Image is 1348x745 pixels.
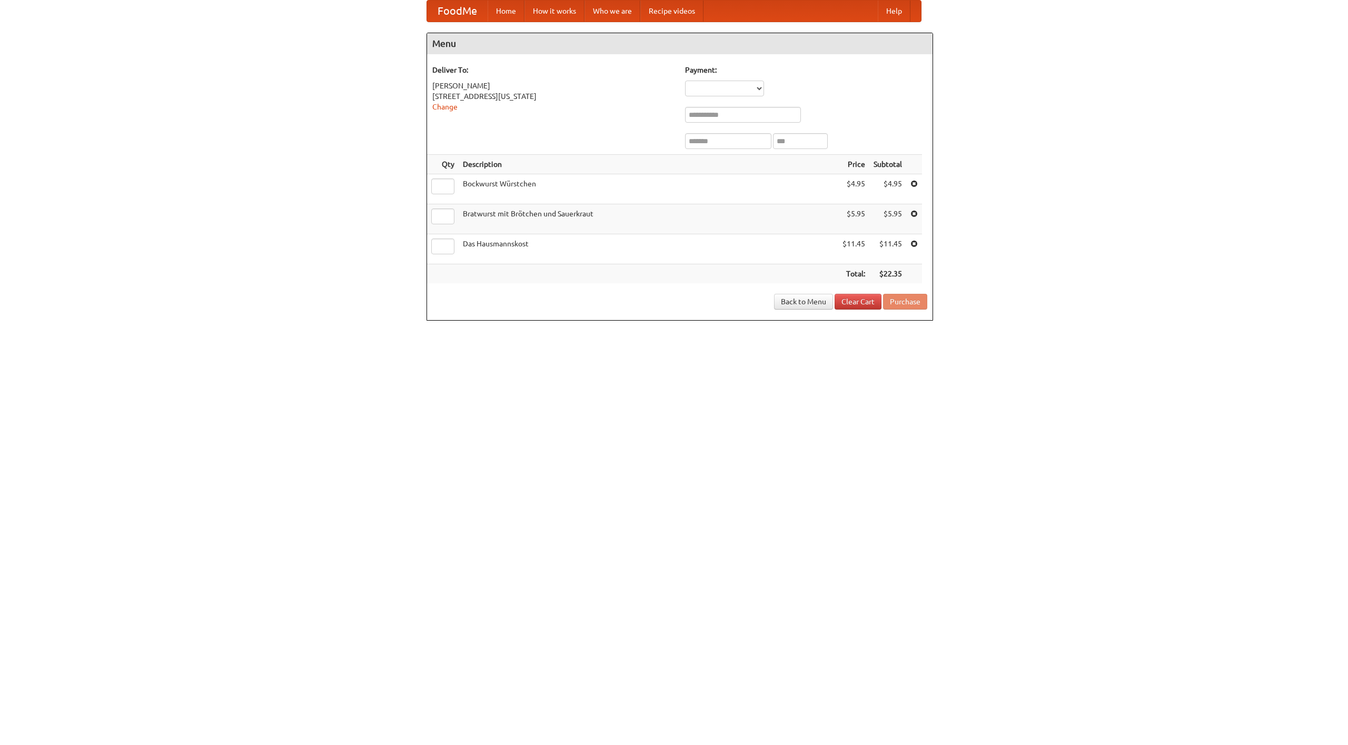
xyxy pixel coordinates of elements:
[878,1,910,22] a: Help
[869,204,906,234] td: $5.95
[459,204,838,234] td: Bratwurst mit Brötchen und Sauerkraut
[432,103,458,111] a: Change
[838,204,869,234] td: $5.95
[459,174,838,204] td: Bockwurst Würstchen
[838,174,869,204] td: $4.95
[427,155,459,174] th: Qty
[838,234,869,264] td: $11.45
[488,1,524,22] a: Home
[427,1,488,22] a: FoodMe
[835,294,881,310] a: Clear Cart
[869,155,906,174] th: Subtotal
[432,91,675,102] div: [STREET_ADDRESS][US_STATE]
[774,294,833,310] a: Back to Menu
[432,81,675,91] div: [PERSON_NAME]
[640,1,703,22] a: Recipe videos
[883,294,927,310] button: Purchase
[869,174,906,204] td: $4.95
[432,65,675,75] h5: Deliver To:
[584,1,640,22] a: Who we are
[524,1,584,22] a: How it works
[685,65,927,75] h5: Payment:
[427,33,933,54] h4: Menu
[838,264,869,284] th: Total:
[459,234,838,264] td: Das Hausmannskost
[869,264,906,284] th: $22.35
[869,234,906,264] td: $11.45
[459,155,838,174] th: Description
[838,155,869,174] th: Price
